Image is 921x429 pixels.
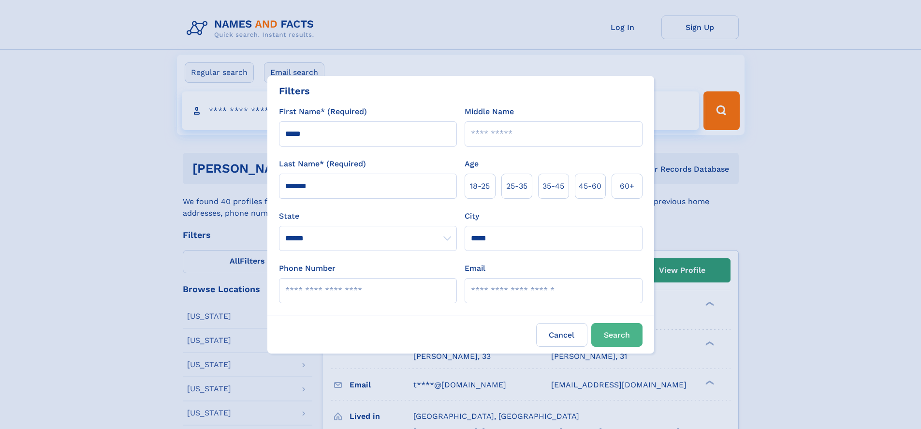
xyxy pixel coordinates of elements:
[279,158,366,170] label: Last Name* (Required)
[465,210,479,222] label: City
[465,158,479,170] label: Age
[506,180,527,192] span: 25‑35
[465,106,514,118] label: Middle Name
[465,263,485,274] label: Email
[536,323,587,347] label: Cancel
[279,84,310,98] div: Filters
[279,210,457,222] label: State
[542,180,564,192] span: 35‑45
[470,180,490,192] span: 18‑25
[279,263,336,274] label: Phone Number
[620,180,634,192] span: 60+
[591,323,643,347] button: Search
[279,106,367,118] label: First Name* (Required)
[579,180,601,192] span: 45‑60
